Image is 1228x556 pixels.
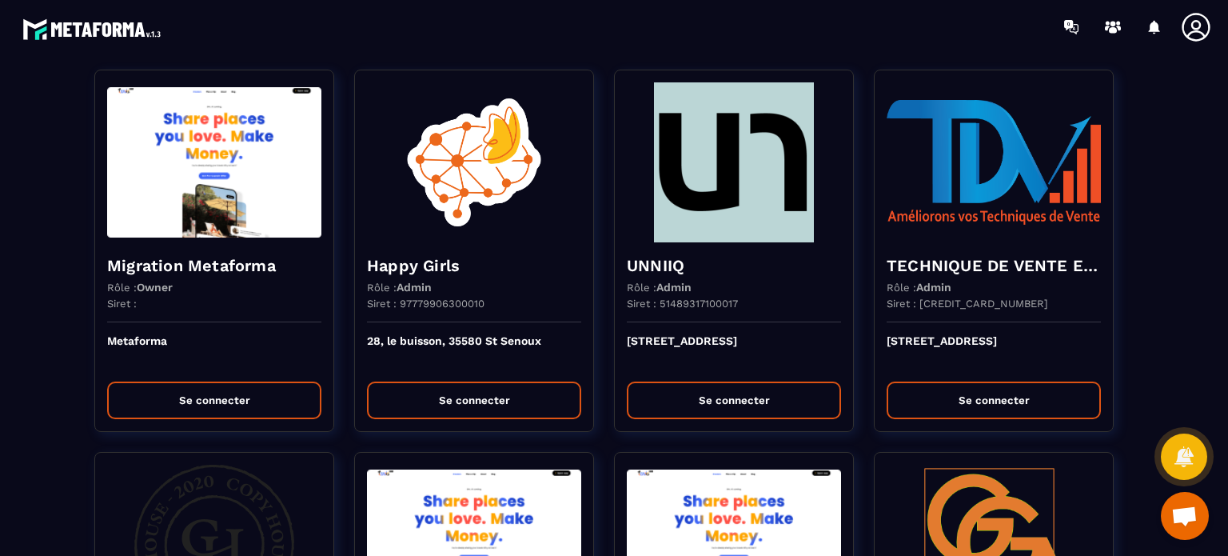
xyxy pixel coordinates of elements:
[656,281,692,294] span: Admin
[367,254,581,277] h4: Happy Girls
[627,298,738,310] p: Siret : 51489317100017
[916,281,951,294] span: Admin
[887,298,1048,310] p: Siret : [CREDIT_CARD_NUMBER]
[627,382,841,419] button: Se connecter
[367,382,581,419] button: Se connecter
[107,334,321,370] p: Metaforma
[887,281,951,294] p: Rôle :
[397,281,432,294] span: Admin
[887,254,1101,277] h4: TECHNIQUE DE VENTE EDITION
[627,281,692,294] p: Rôle :
[887,82,1101,242] img: funnel-background
[22,14,166,44] img: logo
[627,334,841,370] p: [STREET_ADDRESS]
[887,382,1101,419] button: Se connecter
[627,82,841,242] img: funnel-background
[627,254,841,277] h4: UNNIIQ
[107,281,173,294] p: Rôle :
[367,82,581,242] img: funnel-background
[367,298,484,310] p: Siret : 97779906300010
[367,334,581,370] p: 28, le buisson, 35580 St Senoux
[887,334,1101,370] p: [STREET_ADDRESS]
[367,281,432,294] p: Rôle :
[107,254,321,277] h4: Migration Metaforma
[137,281,173,294] span: Owner
[107,382,321,419] button: Se connecter
[107,298,137,310] p: Siret :
[1161,492,1209,540] div: Ouvrir le chat
[107,82,321,242] img: funnel-background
